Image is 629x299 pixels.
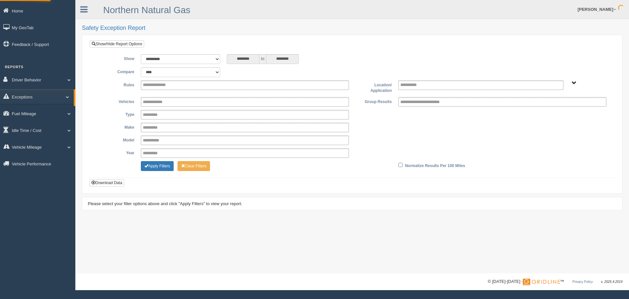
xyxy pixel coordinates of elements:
[178,161,210,171] button: Change Filter Options
[88,201,242,206] span: Please select your filter options above and click "Apply Filters" to view your report.
[405,161,465,169] label: Normalize Results Per 100 Miles
[572,280,593,284] a: Privacy Policy
[95,123,138,131] label: Make
[488,278,622,285] div: © [DATE]-[DATE] - ™
[95,54,138,62] label: Show
[90,40,144,48] a: Show/Hide Report Options
[95,148,138,156] label: Year
[95,136,138,143] label: Model
[95,97,138,105] label: Vehicles
[95,110,138,118] label: Type
[89,179,124,186] button: Download Data
[103,5,190,15] a: Northern Natural Gas
[95,80,138,88] label: Rules
[352,97,395,105] label: Group Results
[259,54,266,64] span: to
[523,279,560,285] img: Gridline
[141,161,174,171] button: Change Filter Options
[601,280,622,284] span: v. 2025.4.2019
[352,80,395,94] label: Location/ Application
[82,25,622,32] h2: Safety Exception Report
[95,67,138,75] label: Compare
